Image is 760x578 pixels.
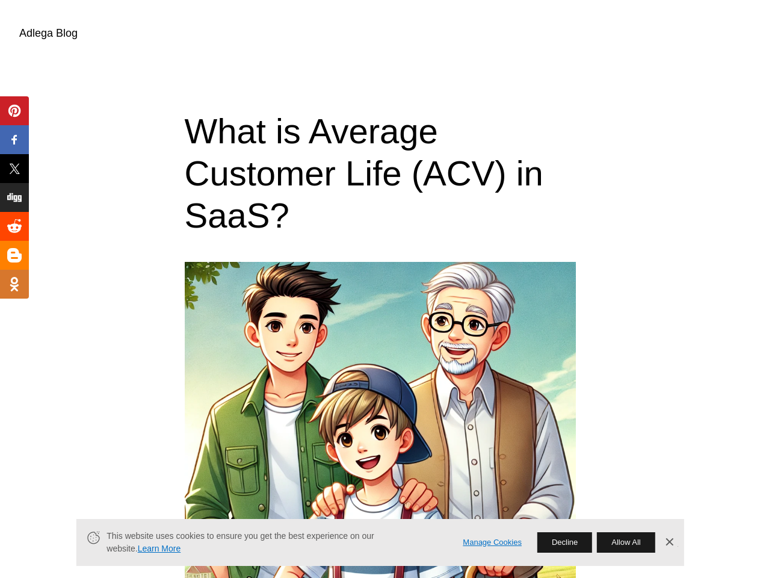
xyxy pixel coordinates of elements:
[85,530,100,545] svg: Cookie Icon
[19,27,78,39] a: Adlega Blog
[463,536,522,549] a: Manage Cookies
[660,533,678,552] a: Dismiss Banner
[185,110,576,236] h1: What is Average Customer Life (ACV) in SaaS?
[537,532,592,553] button: Decline
[597,532,655,553] button: Allow All
[107,530,446,555] span: This website uses cookies to ensure you get the best experience on our website.
[138,544,181,553] a: Learn More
